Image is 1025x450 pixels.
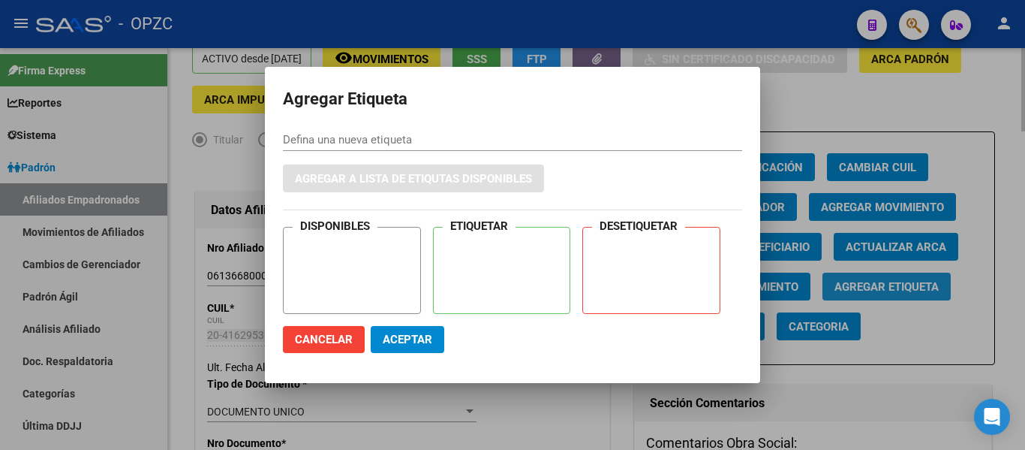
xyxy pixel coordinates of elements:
[283,326,365,353] button: Cancelar
[371,326,444,353] button: Aceptar
[283,85,742,113] h2: Agregar Etiqueta
[295,333,353,346] span: Cancelar
[295,172,532,186] span: Agregar a lista de etiqutas disponibles
[293,216,377,237] h4: DISPONIBLES
[383,333,432,346] span: Aceptar
[283,165,544,192] button: Agregar a lista de etiqutas disponibles
[974,399,1010,435] div: Open Intercom Messenger
[443,216,516,237] h4: ETIQUETAR
[592,216,685,237] h4: DESETIQUETAR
